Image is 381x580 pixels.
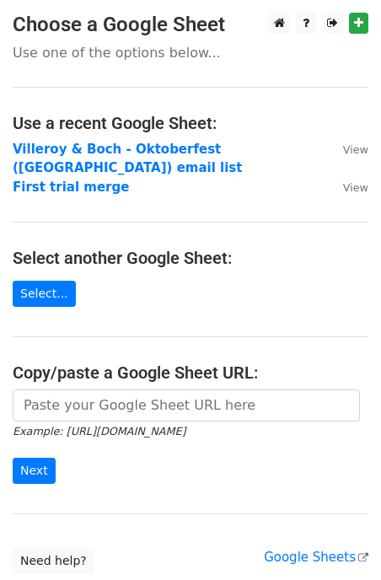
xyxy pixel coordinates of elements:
input: Next [13,458,56,484]
h4: Select another Google Sheet: [13,248,368,268]
small: Example: [URL][DOMAIN_NAME] [13,425,185,438]
p: Use one of the options below... [13,44,368,62]
a: Villeroy & Boch - Oktoberfest ([GEOGRAPHIC_DATA]) email list [13,142,242,176]
h4: Copy/paste a Google Sheet URL: [13,362,368,383]
h3: Choose a Google Sheet [13,13,368,37]
a: First trial merge [13,180,129,195]
a: Select... [13,281,76,307]
h4: Use a recent Google Sheet: [13,113,368,133]
input: Paste your Google Sheet URL here [13,389,360,422]
a: Google Sheets [264,550,368,565]
a: View [326,142,368,157]
small: View [343,143,368,156]
small: View [343,181,368,194]
a: View [326,180,368,195]
a: Need help? [13,548,94,574]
